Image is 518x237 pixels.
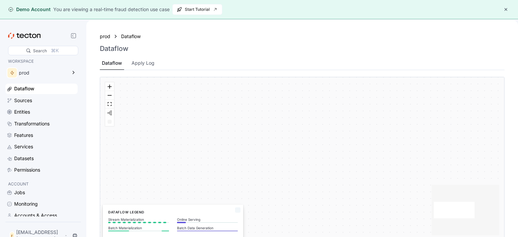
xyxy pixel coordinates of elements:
a: Sources [5,95,78,106]
h6: Dataflow Legend [108,209,238,215]
button: Close Legend Panel [234,206,242,214]
div: Datasets [14,155,34,162]
h3: Dataflow [100,45,128,53]
a: prod [100,33,110,40]
div: Jobs [14,189,25,196]
a: Features [5,130,78,140]
p: WORKSPACE [8,58,75,65]
div: Search [33,48,47,54]
div: Permissions [14,166,40,174]
a: Monitoring [5,199,78,209]
div: ⌘K [51,47,59,54]
a: Jobs [5,187,78,198]
div: Demo Account [8,6,51,13]
div: Dataflow [14,85,34,92]
a: Permissions [5,165,78,175]
a: Transformations [5,119,78,129]
div: Dataflow [102,59,122,67]
div: Search⌘K [8,46,78,55]
a: Dataflow [121,33,145,40]
div: Entities [14,108,30,116]
button: fit view [105,100,114,109]
p: ACCOUNT [8,181,75,187]
button: Start Tutorial [172,4,222,15]
button: zoom out [105,91,114,100]
p: Stream Materialization [108,217,169,221]
div: Apply Log [132,59,154,67]
div: Features [14,131,33,139]
p: Batch Materialization [108,226,169,230]
span: Start Tutorial [177,4,218,14]
div: React Flow controls [105,82,114,126]
div: Sources [14,97,32,104]
a: Accounts & Access [5,210,78,220]
div: prod [19,70,67,75]
div: Monitoring [14,200,38,208]
div: Accounts & Access [14,212,57,219]
p: Batch Data Generation [177,226,238,230]
a: Services [5,142,78,152]
div: Services [14,143,33,150]
div: Transformations [14,120,50,127]
div: You are viewing a real-time fraud detection use case [53,6,170,13]
a: Datasets [5,153,78,164]
button: zoom in [105,82,114,91]
a: Entities [5,107,78,117]
p: Online Serving [177,217,238,221]
a: Dataflow [5,84,78,94]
